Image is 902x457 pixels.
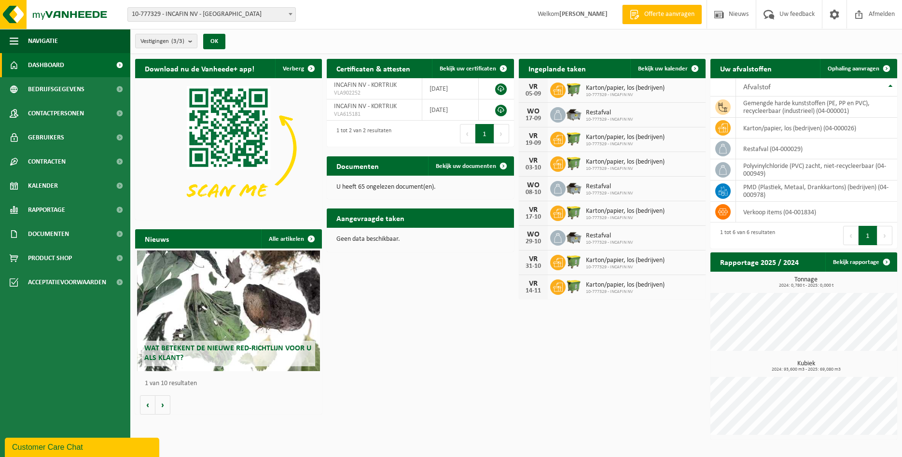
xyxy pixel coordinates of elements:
div: 17-10 [524,214,543,221]
span: 10-777329 - INCAFIN NV - KORTRIJK [127,7,296,22]
a: Offerte aanvragen [622,5,702,24]
button: Vestigingen(3/3) [135,34,197,48]
span: 10-777329 - INCAFIN NV [586,117,633,123]
span: Acceptatievoorwaarden [28,270,106,294]
img: Download de VHEPlus App [135,78,322,218]
span: Kalender [28,174,58,198]
h2: Nieuws [135,229,179,248]
span: Bekijk uw certificaten [440,66,496,72]
img: WB-1100-HPE-GN-50 [566,253,582,270]
span: INCAFIN NV - KORTRIJK [334,82,397,89]
button: OK [203,34,225,49]
img: WB-1100-HPE-GN-50 [566,130,582,147]
div: 19-09 [524,140,543,147]
td: karton/papier, los (bedrijven) (04-000026) [736,118,897,138]
span: 2024: 93,600 m3 - 2025: 69,080 m3 [715,367,897,372]
td: verkoop items (04-001834) [736,202,897,222]
span: Wat betekent de nieuwe RED-richtlijn voor u als klant? [144,345,311,361]
h3: Tonnage [715,277,897,288]
span: Vestigingen [140,34,184,49]
a: Bekijk uw certificaten [432,59,513,78]
div: 1 tot 2 van 2 resultaten [332,123,391,144]
span: VLA615181 [334,111,415,118]
div: VR [524,157,543,165]
a: Bekijk rapportage [825,252,896,272]
div: 1 tot 6 van 6 resultaten [715,225,775,246]
p: 1 van 10 resultaten [145,380,317,387]
button: 1 [475,124,494,143]
count: (3/3) [171,38,184,44]
span: Afvalstof [743,83,771,91]
span: 10-777329 - INCAFIN NV [586,166,665,172]
div: WO [524,231,543,238]
span: 10-777329 - INCAFIN NV [586,215,665,221]
button: Previous [460,124,475,143]
img: WB-5000-GAL-GY-01 [566,106,582,122]
span: 10-777329 - INCAFIN NV [586,240,633,246]
button: Volgende [155,395,170,415]
span: Karton/papier, los (bedrijven) [586,134,665,141]
div: 08-10 [524,189,543,196]
span: Verberg [283,66,304,72]
span: Restafval [586,232,633,240]
td: [DATE] [422,78,479,99]
button: Next [494,124,509,143]
div: VR [524,206,543,214]
div: 29-10 [524,238,543,245]
h2: Rapportage 2025 / 2024 [710,252,808,271]
td: polyvinylchloride (PVC) zacht, niet-recycleerbaar (04-000949) [736,159,897,180]
span: INCAFIN NV - KORTRIJK [334,103,397,110]
span: Product Shop [28,246,72,270]
button: Vorige [140,395,155,415]
div: WO [524,181,543,189]
span: 2024: 0,780 t - 2025: 0,000 t [715,283,897,288]
span: Bedrijfsgegevens [28,77,84,101]
a: Bekijk uw documenten [428,156,513,176]
div: 17-09 [524,115,543,122]
span: 10-777329 - INCAFIN NV [586,141,665,147]
span: Bekijk uw kalender [638,66,688,72]
h2: Certificaten & attesten [327,59,420,78]
span: Karton/papier, los (bedrijven) [586,281,665,289]
span: 10-777329 - INCAFIN NV - KORTRIJK [128,8,295,21]
img: WB-1100-HPE-GN-50 [566,204,582,221]
span: 10-777329 - INCAFIN NV [586,191,633,196]
td: [DATE] [422,99,479,121]
span: Contactpersonen [28,101,84,125]
div: 03-10 [524,165,543,171]
span: 10-777329 - INCAFIN NV [586,264,665,270]
img: WB-1100-HPE-GN-50 [566,81,582,97]
span: Dashboard [28,53,64,77]
td: PMD (Plastiek, Metaal, Drankkartons) (bedrijven) (04-000978) [736,180,897,202]
button: Next [877,226,892,245]
span: Restafval [586,183,633,191]
div: VR [524,280,543,288]
div: VR [524,255,543,263]
h2: Download nu de Vanheede+ app! [135,59,264,78]
span: VLA902252 [334,89,415,97]
h2: Aangevraagde taken [327,208,414,227]
div: 05-09 [524,91,543,97]
span: Karton/papier, los (bedrijven) [586,208,665,215]
td: restafval (04-000029) [736,138,897,159]
span: Ophaling aanvragen [828,66,879,72]
a: Alle artikelen [261,229,321,249]
span: Contracten [28,150,66,174]
span: Navigatie [28,29,58,53]
div: VR [524,83,543,91]
span: Documenten [28,222,69,246]
a: Ophaling aanvragen [820,59,896,78]
h2: Uw afvalstoffen [710,59,781,78]
div: WO [524,108,543,115]
img: WB-1100-HPE-GN-50 [566,155,582,171]
button: 1 [859,226,877,245]
span: Rapportage [28,198,65,222]
h3: Kubiek [715,360,897,372]
p: Geen data beschikbaar. [336,236,504,243]
img: WB-1100-HPE-GN-50 [566,278,582,294]
p: U heeft 65 ongelezen document(en). [336,184,504,191]
img: WB-5000-GAL-GY-01 [566,180,582,196]
div: 14-11 [524,288,543,294]
h2: Documenten [327,156,389,175]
